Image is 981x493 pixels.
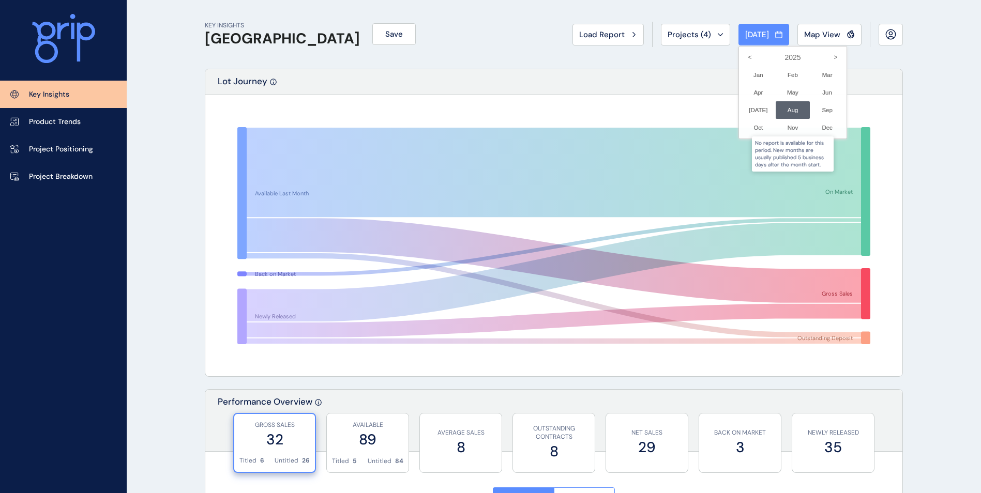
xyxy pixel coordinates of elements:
li: Aug [776,101,810,119]
li: Jan [741,66,776,84]
li: May [776,84,810,101]
p: Key Insights [29,89,69,100]
li: Dec [810,119,844,136]
li: Apr [741,84,776,101]
li: Oct [741,119,776,136]
p: Product Trends [29,117,81,127]
p: Project Positioning [29,144,93,155]
li: Mar [810,66,844,84]
li: Feb [776,66,810,84]
li: Jun [810,84,844,101]
li: Nov [776,119,810,136]
i: > [827,49,844,66]
label: 2025 [741,49,844,66]
li: [DATE] [741,101,776,119]
i: < [741,49,759,66]
p: Project Breakdown [29,172,93,182]
li: Sep [810,101,844,119]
